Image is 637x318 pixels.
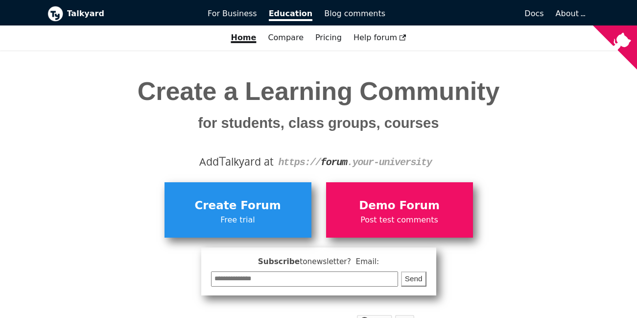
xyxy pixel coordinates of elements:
a: Education [263,5,319,22]
a: Docs [391,5,550,22]
strong: forum [321,157,347,168]
a: For Business [202,5,263,22]
span: Help forum [354,33,406,42]
span: For Business [208,9,257,18]
a: Help forum [348,29,412,46]
span: Blog comments [324,9,385,18]
div: Add alkyard at [55,153,583,170]
a: Blog comments [318,5,391,22]
span: T [219,152,226,170]
a: Compare [268,33,304,42]
span: Create a Learning Community [138,77,500,133]
img: Talkyard logo [47,6,63,22]
a: Talkyard logoTalkyard [47,6,194,22]
span: Subscribe [211,256,426,268]
span: Create Forum [169,196,307,215]
span: Docs [524,9,543,18]
button: Send [401,271,426,287]
span: to newsletter ? Email: [300,257,379,266]
a: Create ForumFree trial [165,182,311,237]
span: Demo Forum [331,196,468,215]
small: for students, class groups, courses [198,115,439,131]
a: Pricing [309,29,348,46]
a: Demo ForumPost test comments [326,182,473,237]
span: Free trial [169,214,307,226]
code: https:// .your-university [278,157,431,168]
a: About [556,9,584,18]
b: Talkyard [67,7,194,20]
span: Post test comments [331,214,468,226]
a: Home [225,29,262,46]
span: Education [269,9,313,21]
